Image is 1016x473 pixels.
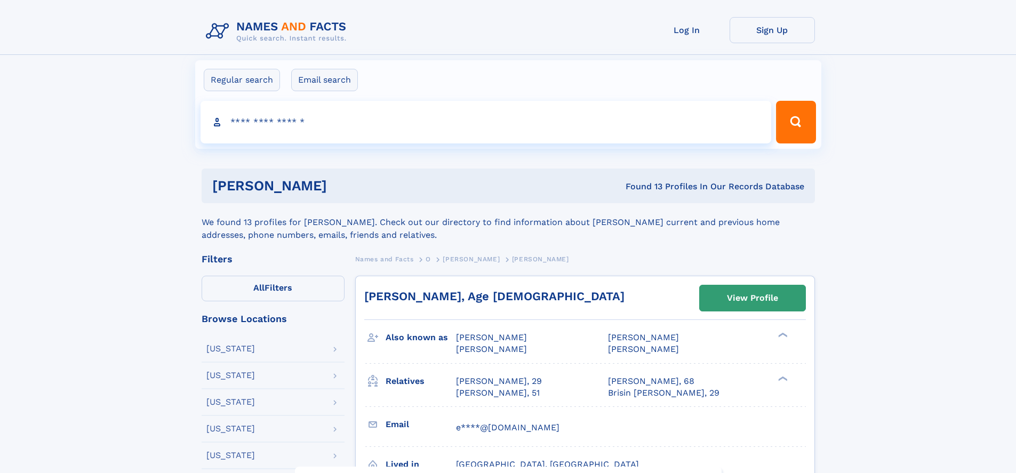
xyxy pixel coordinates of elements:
[386,372,456,390] h3: Relatives
[364,290,625,303] a: [PERSON_NAME], Age [DEMOGRAPHIC_DATA]
[426,252,431,266] a: O
[202,314,345,324] div: Browse Locations
[775,375,788,382] div: ❯
[476,181,804,193] div: Found 13 Profiles In Our Records Database
[206,398,255,406] div: [US_STATE]
[212,179,476,193] h1: [PERSON_NAME]
[456,332,527,342] span: [PERSON_NAME]
[206,424,255,433] div: [US_STATE]
[386,328,456,347] h3: Also known as
[700,285,805,311] a: View Profile
[730,17,815,43] a: Sign Up
[456,387,540,399] a: [PERSON_NAME], 51
[456,344,527,354] span: [PERSON_NAME]
[456,375,542,387] a: [PERSON_NAME], 29
[608,375,694,387] a: [PERSON_NAME], 68
[776,101,815,143] button: Search Button
[727,286,778,310] div: View Profile
[355,252,414,266] a: Names and Facts
[291,69,358,91] label: Email search
[456,459,639,469] span: [GEOGRAPHIC_DATA], [GEOGRAPHIC_DATA]
[775,332,788,339] div: ❯
[201,101,772,143] input: search input
[202,17,355,46] img: Logo Names and Facts
[202,203,815,242] div: We found 13 profiles for [PERSON_NAME]. Check out our directory to find information about [PERSON...
[426,255,431,263] span: O
[206,451,255,460] div: [US_STATE]
[253,283,265,293] span: All
[608,332,679,342] span: [PERSON_NAME]
[644,17,730,43] a: Log In
[512,255,569,263] span: [PERSON_NAME]
[443,255,500,263] span: [PERSON_NAME]
[204,69,280,91] label: Regular search
[443,252,500,266] a: [PERSON_NAME]
[608,387,719,399] a: Brisin [PERSON_NAME], 29
[206,371,255,380] div: [US_STATE]
[386,415,456,434] h3: Email
[202,254,345,264] div: Filters
[608,344,679,354] span: [PERSON_NAME]
[202,276,345,301] label: Filters
[206,344,255,353] div: [US_STATE]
